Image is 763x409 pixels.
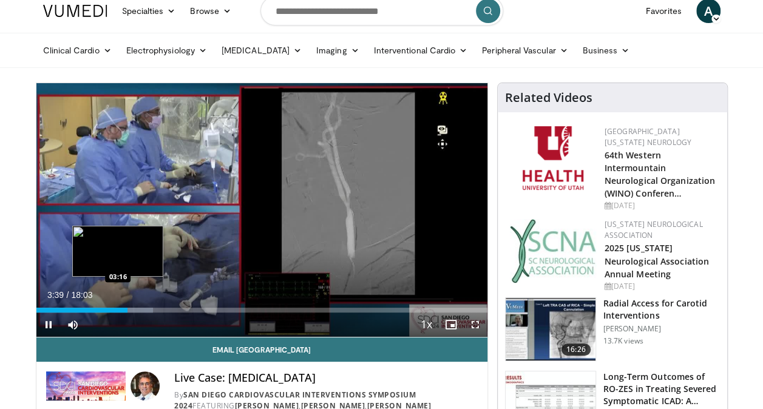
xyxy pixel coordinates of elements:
[119,38,214,63] a: Electrophysiology
[603,336,643,346] p: 13.7K views
[367,38,475,63] a: Interventional Cardio
[67,290,69,300] span: /
[605,149,716,199] a: 64th Western Intermountain Neurological Organization (WINO) Conferen…
[561,343,591,356] span: 16:26
[605,242,709,279] a: 2025 [US_STATE] Neurological Association Annual Meeting
[506,298,595,361] img: RcxVNUapo-mhKxBX4xMDoxOjA4MTsiGN_2.150x105_q85_crop-smart_upscale.jpg
[174,371,478,385] h4: Live Case: [MEDICAL_DATA]
[603,324,720,334] p: [PERSON_NAME]
[131,371,160,401] img: Avatar
[439,313,463,337] button: Enable picture-in-picture mode
[36,308,487,313] div: Progress Bar
[43,5,107,17] img: VuMedi Logo
[575,38,637,63] a: Business
[475,38,575,63] a: Peripheral Vascular
[36,337,487,362] a: Email [GEOGRAPHIC_DATA]
[605,200,717,211] div: [DATE]
[71,290,92,300] span: 18:03
[47,290,64,300] span: 3:39
[463,313,487,337] button: Fullscreen
[415,313,439,337] button: Playback Rate
[510,219,596,283] img: b123db18-9392-45ae-ad1d-42c3758a27aa.jpg.150x105_q85_autocrop_double_scale_upscale_version-0.2.jpg
[36,83,487,337] video-js: Video Player
[36,38,119,63] a: Clinical Cardio
[603,297,720,322] h3: Radial Access for Carotid Interventions
[505,297,720,362] a: 16:26 Radial Access for Carotid Interventions [PERSON_NAME] 13.7K views
[605,281,717,292] div: [DATE]
[603,371,720,407] h3: Long-Term Outcomes of RO-ZES in Treating Severed Symptomatic ICAD: A…
[36,313,61,337] button: Pause
[505,90,592,105] h4: Related Videos
[523,126,583,190] img: f6362829-b0a3-407d-a044-59546adfd345.png.150x105_q85_autocrop_double_scale_upscale_version-0.2.png
[46,371,126,401] img: San Diego Cardiovascular Interventions Symposium 2024
[214,38,309,63] a: [MEDICAL_DATA]
[605,126,691,147] a: [GEOGRAPHIC_DATA][US_STATE] Neurology
[61,313,85,337] button: Mute
[309,38,367,63] a: Imaging
[72,226,163,277] img: image.jpeg
[605,219,703,240] a: [US_STATE] Neurological Association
